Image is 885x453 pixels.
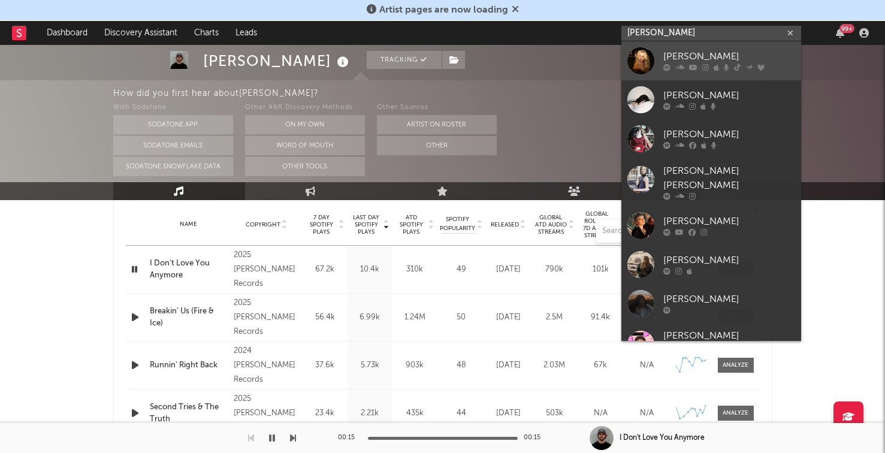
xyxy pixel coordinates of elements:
[621,41,801,80] a: [PERSON_NAME]
[234,296,299,339] div: 2025 [PERSON_NAME] Records
[621,245,801,284] a: [PERSON_NAME]
[351,407,389,419] div: 2.21k
[377,115,497,134] button: Artist on Roster
[534,407,575,419] div: 503k
[621,119,801,158] a: [PERSON_NAME]
[621,80,801,119] a: [PERSON_NAME]
[113,101,233,115] div: With Sodatone
[395,360,434,372] div: 903k
[621,323,801,371] a: [PERSON_NAME] [PERSON_NAME]
[621,206,801,245] a: [PERSON_NAME]
[113,115,233,134] button: Sodatone App
[227,21,265,45] a: Leads
[663,89,795,103] div: [PERSON_NAME]
[234,392,299,435] div: 2025 [PERSON_NAME] Records
[150,360,228,372] a: Runnin' Right Back
[306,214,337,235] span: 7 Day Spotify Plays
[395,214,427,235] span: ATD Spotify Plays
[596,226,723,236] input: Search by song name or URL
[245,101,365,115] div: Other A&R Discovery Methods
[440,360,482,372] div: 48
[367,51,442,69] button: Tracking
[351,360,389,372] div: 5.73k
[150,306,228,329] a: Breakin' Us (Fire & Ice)
[38,21,96,45] a: Dashboard
[488,360,528,372] div: [DATE]
[245,157,365,176] button: Other Tools
[581,360,621,372] div: 67k
[663,253,795,268] div: [PERSON_NAME]
[488,312,528,324] div: [DATE]
[245,136,365,155] button: Word Of Mouth
[234,248,299,291] div: 2025 [PERSON_NAME] Records
[534,264,575,276] div: 790k
[377,136,497,155] button: Other
[440,407,482,419] div: 44
[488,407,528,419] div: [DATE]
[150,258,228,281] a: I Don't Love You Anymore
[663,50,795,64] div: [PERSON_NAME]
[663,128,795,142] div: [PERSON_NAME]
[581,210,614,239] span: Global Rolling 7D Audio Streams
[581,407,621,419] div: N/A
[836,28,844,38] button: 99+
[627,360,667,372] div: N/A
[338,431,362,445] div: 00:15
[186,21,227,45] a: Charts
[150,401,228,425] a: Second Tries & The Truth
[306,264,345,276] div: 67.2k
[621,26,801,41] input: Search for artists
[534,214,567,235] span: Global ATD Audio Streams
[113,157,233,176] button: Sodatone Snowflake Data
[113,136,233,155] button: Sodatone Emails
[351,312,389,324] div: 6.99k
[663,164,795,193] div: [PERSON_NAME] [PERSON_NAME]
[306,360,345,372] div: 37.6k
[245,115,365,134] button: On My Own
[534,360,575,372] div: 2.03M
[377,101,497,115] div: Other Sources
[395,312,434,324] div: 1.24M
[440,215,475,233] span: Spotify Popularity
[581,312,621,324] div: 91.4k
[203,51,352,71] div: [PERSON_NAME]
[351,214,382,235] span: Last Day Spotify Plays
[620,433,705,443] div: I Don't Love You Anymore
[234,344,299,387] div: 2024 [PERSON_NAME] Records
[534,312,575,324] div: 2.5M
[488,264,528,276] div: [DATE]
[663,329,795,358] div: [PERSON_NAME] [PERSON_NAME]
[627,407,667,419] div: N/A
[395,407,434,419] div: 435k
[663,215,795,229] div: [PERSON_NAME]
[351,264,389,276] div: 10.4k
[621,284,801,323] a: [PERSON_NAME]
[440,312,482,324] div: 50
[379,5,508,15] span: Artist pages are now loading
[306,312,345,324] div: 56.4k
[839,24,854,33] div: 99 +
[524,431,548,445] div: 00:15
[512,5,519,15] span: Dismiss
[395,264,434,276] div: 310k
[581,264,621,276] div: 101k
[306,407,345,419] div: 23.4k
[621,158,801,206] a: [PERSON_NAME] [PERSON_NAME]
[440,264,482,276] div: 49
[663,292,795,307] div: [PERSON_NAME]
[96,21,186,45] a: Discovery Assistant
